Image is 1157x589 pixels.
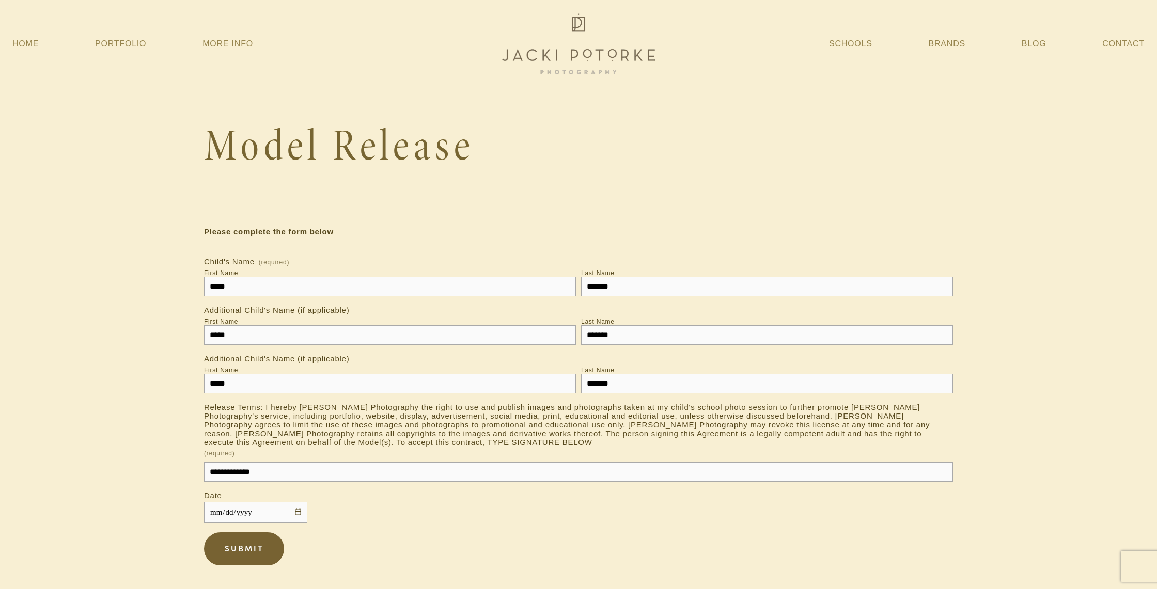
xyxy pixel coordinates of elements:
[204,447,235,460] span: (required)
[829,35,872,53] a: Schools
[204,269,238,277] div: First Name
[581,318,615,325] div: Last Name
[581,269,615,277] div: Last Name
[581,367,615,374] div: Last Name
[202,35,253,53] a: More Info
[1022,35,1046,53] a: Blog
[204,227,334,236] strong: Please complete the form below
[204,306,349,314] span: Additional Child's Name (if applicable)
[259,259,290,265] span: (required)
[204,257,255,266] span: Child's Name
[204,491,222,500] span: Date
[204,354,349,363] span: Additional Child's Name (if applicable)
[204,532,284,565] button: SubmitSubmit
[1102,35,1145,53] a: Contact
[225,543,264,554] span: Submit
[204,119,953,173] h1: Model Release
[95,39,146,48] a: Portfolio
[204,367,238,374] div: First Name
[929,35,965,53] a: Brands
[496,11,661,77] img: Jacki Potorke Sacramento Family Photographer
[204,318,238,325] div: First Name
[12,35,39,53] a: Home
[204,403,953,447] span: Release Terms: I hereby [PERSON_NAME] Photography the right to use and publish images and photogr...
